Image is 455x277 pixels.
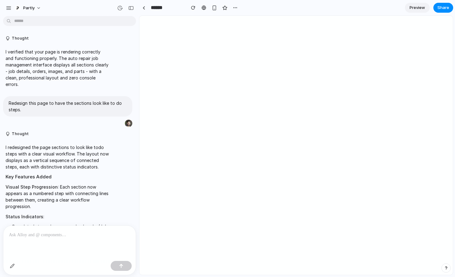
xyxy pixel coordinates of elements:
[433,3,453,13] button: Share
[6,49,109,87] p: I verified that your page is rendering correctly and functioning properly. The auto repair job ma...
[6,173,109,181] h2: Key Features Added
[6,184,58,190] strong: Visual Step Progression
[9,100,127,113] p: Redesign this page to have the sections look like to do steps.
[6,214,43,219] strong: Status Indicators
[23,5,35,11] span: Partly
[6,144,109,170] p: I redesigned the page sections to look like todo steps with a clear visual workflow. The layout n...
[405,3,430,13] a: Preview
[12,223,109,236] li: Completed steps show green checkmarks (Job Details)
[12,3,44,13] button: Partly
[6,213,109,220] p: :
[6,184,109,210] p: : Each section now appears as a numbered step with connecting lines between them, creating a clea...
[410,5,425,11] span: Preview
[437,5,449,11] span: Share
